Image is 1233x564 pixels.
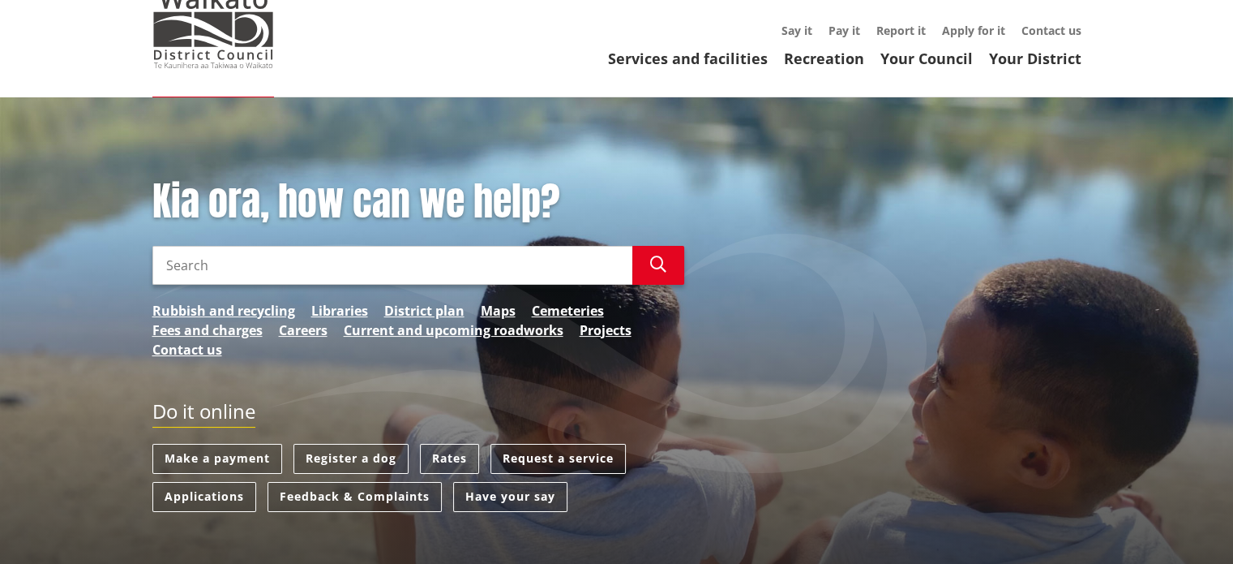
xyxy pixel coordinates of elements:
[152,246,632,285] input: Search input
[453,482,567,512] a: Have your say
[880,49,973,68] a: Your Council
[152,301,295,321] a: Rubbish and recycling
[152,444,282,474] a: Make a payment
[532,301,604,321] a: Cemeteries
[828,23,860,38] a: Pay it
[384,301,465,321] a: District plan
[989,49,1081,68] a: Your District
[152,400,255,428] h2: Do it online
[481,301,516,321] a: Maps
[942,23,1005,38] a: Apply for it
[608,49,768,68] a: Services and facilities
[344,321,563,340] a: Current and upcoming roadworks
[1021,23,1081,38] a: Contact us
[311,301,368,321] a: Libraries
[580,321,631,340] a: Projects
[152,482,256,512] a: Applications
[152,321,263,340] a: Fees and charges
[420,444,479,474] a: Rates
[152,179,684,226] h1: Kia ora, how can we help?
[279,321,328,340] a: Careers
[876,23,926,38] a: Report it
[293,444,409,474] a: Register a dog
[268,482,442,512] a: Feedback & Complaints
[152,340,222,359] a: Contact us
[1158,496,1217,554] iframe: Messenger Launcher
[781,23,812,38] a: Say it
[784,49,864,68] a: Recreation
[490,444,626,474] a: Request a service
